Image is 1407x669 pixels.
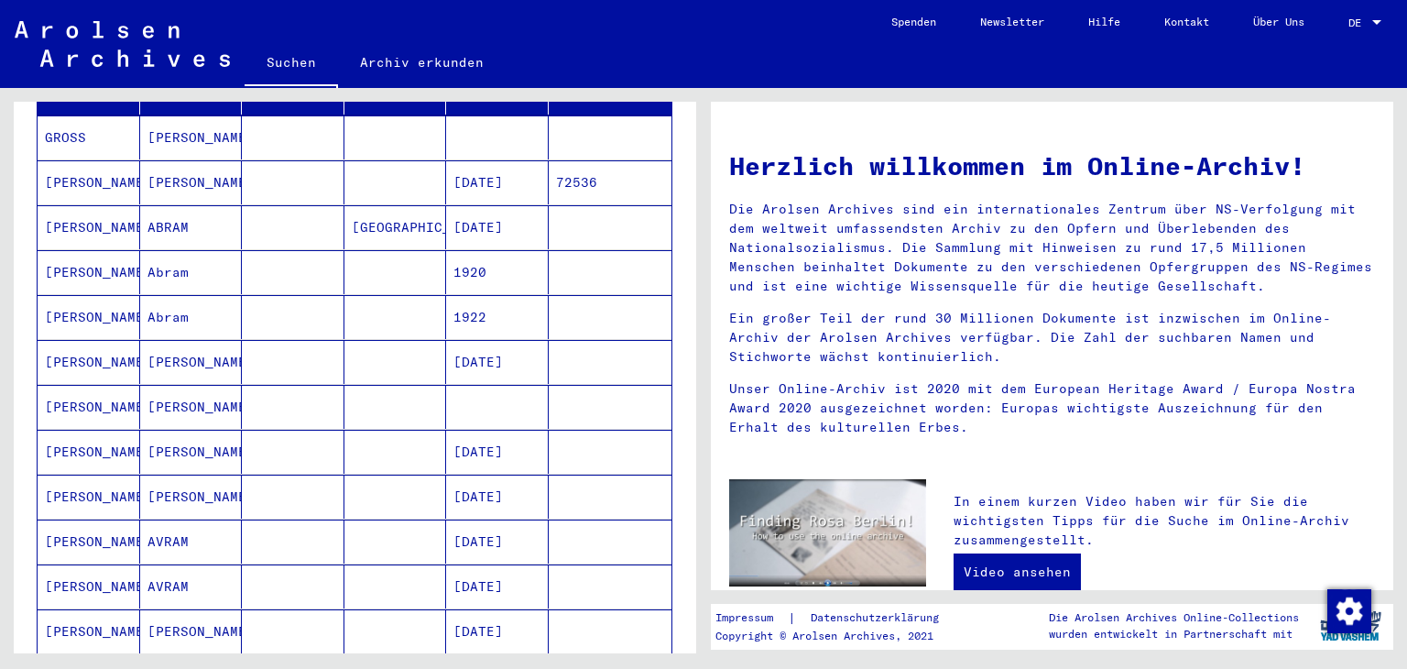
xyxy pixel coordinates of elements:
[954,492,1375,550] p: In einem kurzen Video haben wir für Sie die wichtigsten Tipps für die Suche im Online-Archiv zusa...
[446,609,549,653] mat-cell: [DATE]
[729,479,926,587] img: video.jpg
[549,160,672,204] mat-cell: 72536
[446,340,549,384] mat-cell: [DATE]
[446,160,549,204] mat-cell: [DATE]
[1049,609,1299,626] p: Die Arolsen Archives Online-Collections
[446,250,549,294] mat-cell: 1920
[446,430,549,474] mat-cell: [DATE]
[38,205,140,249] mat-cell: [PERSON_NAME]
[446,520,549,564] mat-cell: [DATE]
[1327,589,1371,633] img: Zustimmung ändern
[954,554,1081,590] a: Video ansehen
[140,430,243,474] mat-cell: [PERSON_NAME]
[38,475,140,519] mat-cell: [PERSON_NAME]
[446,475,549,519] mat-cell: [DATE]
[715,609,788,628] a: Impressum
[338,40,506,84] a: Archiv erkunden
[140,520,243,564] mat-cell: AVRAM
[1049,626,1299,642] p: wurden entwickelt in Partnerschaft mit
[140,385,243,429] mat-cell: [PERSON_NAME]
[1316,603,1385,649] img: yv_logo.png
[140,565,243,609] mat-cell: AVRAM
[140,475,243,519] mat-cell: [PERSON_NAME]
[729,309,1375,367] p: Ein großer Teil der rund 30 Millionen Dokumente ist inzwischen im Online-Archiv der Arolsen Archi...
[245,40,338,88] a: Suchen
[715,628,961,644] p: Copyright © Arolsen Archives, 2021
[15,21,230,67] img: Arolsen_neg.svg
[729,147,1375,185] h1: Herzlich willkommen im Online-Archiv!
[38,609,140,653] mat-cell: [PERSON_NAME]
[38,430,140,474] mat-cell: [PERSON_NAME]
[140,340,243,384] mat-cell: [PERSON_NAME]
[38,160,140,204] mat-cell: [PERSON_NAME]
[140,205,243,249] mat-cell: ABRAM
[344,205,447,249] mat-cell: [GEOGRAPHIC_DATA]
[140,250,243,294] mat-cell: Abram
[140,295,243,339] mat-cell: Abram
[715,609,961,628] div: |
[38,115,140,159] mat-cell: GROSS
[38,565,140,609] mat-cell: [PERSON_NAME]
[38,385,140,429] mat-cell: [PERSON_NAME]
[446,295,549,339] mat-cell: 1922
[729,200,1375,296] p: Die Arolsen Archives sind ein internationales Zentrum über NS-Verfolgung mit dem weltweit umfasse...
[140,115,243,159] mat-cell: [PERSON_NAME]
[729,379,1375,437] p: Unser Online-Archiv ist 2020 mit dem European Heritage Award / Europa Nostra Award 2020 ausgezeic...
[446,565,549,609] mat-cell: [DATE]
[38,520,140,564] mat-cell: [PERSON_NAME]
[140,609,243,653] mat-cell: [PERSON_NAME]
[796,609,961,628] a: Datenschutzerklärung
[1326,588,1370,632] div: Zustimmung ändern
[446,205,549,249] mat-cell: [DATE]
[38,295,140,339] mat-cell: [PERSON_NAME]
[1348,16,1369,29] span: DE
[38,250,140,294] mat-cell: [PERSON_NAME]
[140,160,243,204] mat-cell: [PERSON_NAME]
[38,340,140,384] mat-cell: [PERSON_NAME]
